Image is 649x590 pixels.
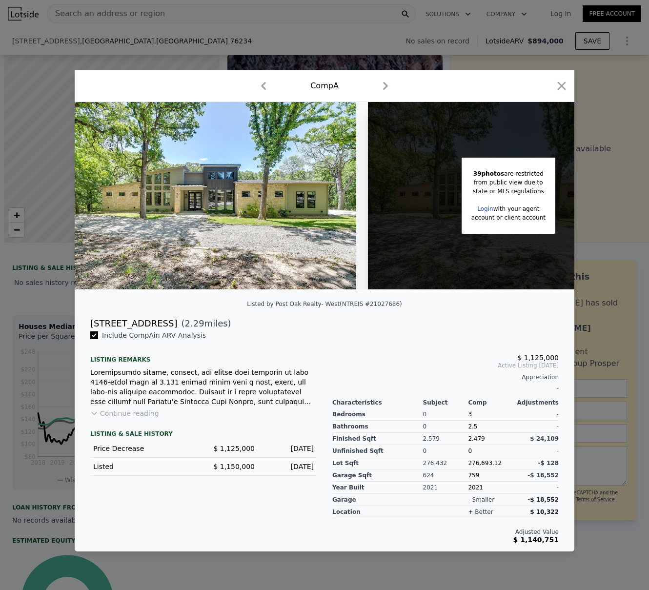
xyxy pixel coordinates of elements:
div: Year Built [332,482,423,494]
div: 2,579 [423,433,468,445]
span: -$ 128 [538,460,559,467]
div: location [332,506,423,518]
div: - smaller [468,496,494,504]
span: ( miles) [177,317,231,330]
div: - [513,482,559,494]
div: Listed by Post Oak Realty- West (NTREIS #21027686) [247,301,402,307]
div: Finished Sqft [332,433,423,445]
div: 0 [423,408,468,421]
div: Garage Sqft [332,469,423,482]
span: Include Comp A in ARV Analysis [98,331,210,339]
div: Adjusted Value [332,528,559,536]
div: 276,432 [423,457,468,469]
span: 276,693.12 [468,460,502,467]
span: $ 24,109 [530,435,559,442]
a: Login [477,205,493,212]
div: Comp A [310,80,339,92]
span: 759 [468,472,479,479]
div: [STREET_ADDRESS] [90,317,177,330]
span: 39 photos [473,170,504,177]
div: Unfinished Sqft [332,445,423,457]
span: -$ 18,552 [527,472,559,479]
span: 3 [468,411,472,418]
div: account or client account [471,213,546,222]
div: Characteristics [332,399,423,407]
div: from public view due to [471,178,546,187]
span: Active Listing [DATE] [332,362,559,369]
div: Loremipsumdo sitame, consect, adi elitse doei temporin ut labo 4146-etdol magn al 3.131 enimad mi... [90,367,317,407]
div: Bathrooms [332,421,423,433]
div: [DATE] [263,462,314,471]
div: Listed [93,462,196,471]
span: 0 [468,448,472,454]
div: Subject [423,399,468,407]
div: - [332,381,559,395]
span: $ 1,150,000 [213,463,255,470]
span: $ 10,322 [530,509,559,515]
div: Comp [468,399,513,407]
img: Property Img [75,102,356,289]
span: $ 1,125,000 [213,445,255,452]
div: - [513,445,559,457]
span: 2,479 [468,435,485,442]
div: Lot Sqft [332,457,423,469]
div: 0 [423,445,468,457]
div: garage [332,494,423,506]
span: $ 1,125,000 [517,354,559,362]
div: - [513,408,559,421]
div: state or MLS regulations [471,187,546,196]
div: LISTING & SALE HISTORY [90,430,317,440]
div: Adjustments [513,399,559,407]
div: - [513,421,559,433]
div: 2021 [468,482,513,494]
span: $ 1,140,751 [513,536,559,544]
div: Price Decrease [93,444,196,453]
div: 0 [423,421,468,433]
div: 2.5 [468,421,513,433]
button: Continue reading [90,408,159,418]
div: + better [468,508,493,516]
div: are restricted [471,169,546,178]
span: with your agent [493,205,540,212]
div: [DATE] [263,444,314,453]
div: 2021 [423,482,468,494]
span: -$ 18,552 [527,496,559,503]
span: 2.29 [185,318,204,328]
div: Listing remarks [90,348,317,364]
div: 624 [423,469,468,482]
div: Appreciation [332,373,559,381]
div: Bedrooms [332,408,423,421]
